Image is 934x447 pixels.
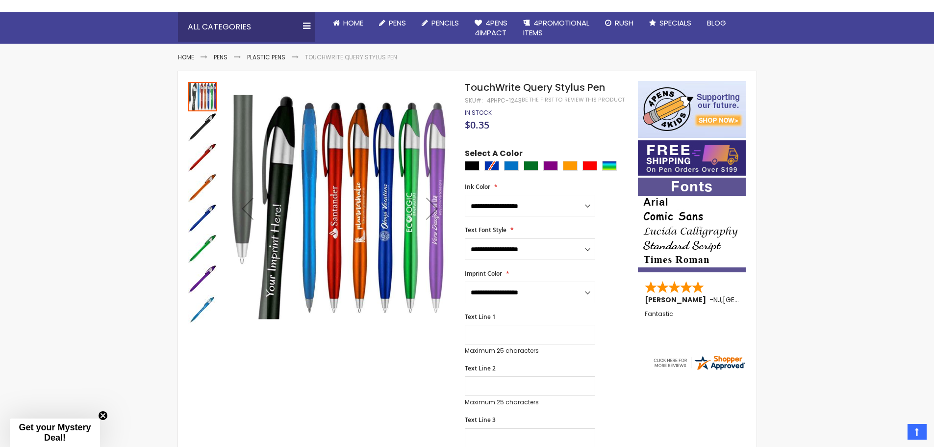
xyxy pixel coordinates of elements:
img: font-personalization-examples [638,178,746,272]
div: TouchWrite Query Stylus Pen [188,233,218,263]
div: TouchWrite Query Stylus Pen [188,142,218,172]
span: Rush [615,18,633,28]
a: Rush [597,12,641,34]
span: Text Line 3 [465,416,496,424]
iframe: Google Customer Reviews [853,421,934,447]
li: TouchWrite Query Stylus Pen [305,53,397,61]
span: Blog [707,18,726,28]
div: TouchWrite Query Stylus Pen [188,294,217,324]
img: TouchWrite Query Stylus Pen [188,234,217,263]
div: Red [582,161,597,171]
div: Assorted [602,161,617,171]
span: 4PROMOTIONAL ITEMS [523,18,589,38]
p: Maximum 25 characters [465,347,595,355]
a: Home [178,53,194,61]
img: TouchWrite Query Stylus Pen [188,112,217,142]
span: Text Font Style [465,226,506,234]
div: All Categories [178,12,315,42]
a: Home [325,12,371,34]
a: 4PROMOTIONALITEMS [515,12,597,44]
button: Close teaser [98,411,108,421]
a: Specials [641,12,699,34]
div: Purple [543,161,558,171]
span: - , [709,295,795,305]
a: Be the first to review this product [522,96,625,104]
span: Home [343,18,363,28]
a: Pencils [414,12,467,34]
span: Imprint Color [465,269,502,278]
span: Get your Mystery Deal! [19,422,91,443]
div: Orange [563,161,578,171]
div: Previous [228,81,267,336]
span: Pens [389,18,406,28]
span: Specials [659,18,691,28]
span: TouchWrite Query Stylus Pen [465,80,605,94]
a: 4Pens4impact [467,12,515,44]
img: 4pens 4 kids [638,81,746,138]
span: Text Line 1 [465,313,496,321]
a: Plastic Pens [247,53,285,61]
div: Next [412,81,452,336]
img: TouchWrite Query Stylus Pen [188,143,217,172]
img: TouchWrite Query Stylus Pen [228,95,452,319]
span: NJ [713,295,721,305]
img: Free shipping on orders over $199 [638,140,746,176]
a: Pens [371,12,414,34]
div: Black [465,161,480,171]
div: TouchWrite Query Stylus Pen [188,172,218,203]
p: Maximum 25 characters [465,398,595,406]
span: 4Pens 4impact [475,18,507,38]
img: TouchWrite Query Stylus Pen [188,204,217,233]
a: Blog [699,12,734,34]
div: TouchWrite Query Stylus Pen [188,203,218,233]
div: Fantastic [645,311,740,332]
span: Select A Color [465,148,523,161]
span: In stock [465,108,492,117]
img: TouchWrite Query Stylus Pen [188,295,217,324]
a: Pens [214,53,227,61]
div: 4PHPC-1243 [487,97,522,105]
img: 4pens.com widget logo [652,354,746,371]
span: Text Line 2 [465,364,496,372]
div: TouchWrite Query Stylus Pen [188,81,218,111]
div: Blue Light [504,161,519,171]
img: TouchWrite Query Stylus Pen [188,264,217,294]
strong: SKU [465,96,483,105]
span: [PERSON_NAME] [645,295,709,305]
span: $0.35 [465,118,489,131]
div: TouchWrite Query Stylus Pen [188,263,218,294]
div: Get your Mystery Deal!Close teaser [10,419,100,447]
span: [GEOGRAPHIC_DATA] [723,295,795,305]
div: TouchWrite Query Stylus Pen [188,111,218,142]
div: Availability [465,109,492,117]
span: Pencils [431,18,459,28]
span: Ink Color [465,183,490,191]
div: Green [524,161,538,171]
img: TouchWrite Query Stylus Pen [188,173,217,203]
a: 4pens.com certificate URL [652,365,746,373]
